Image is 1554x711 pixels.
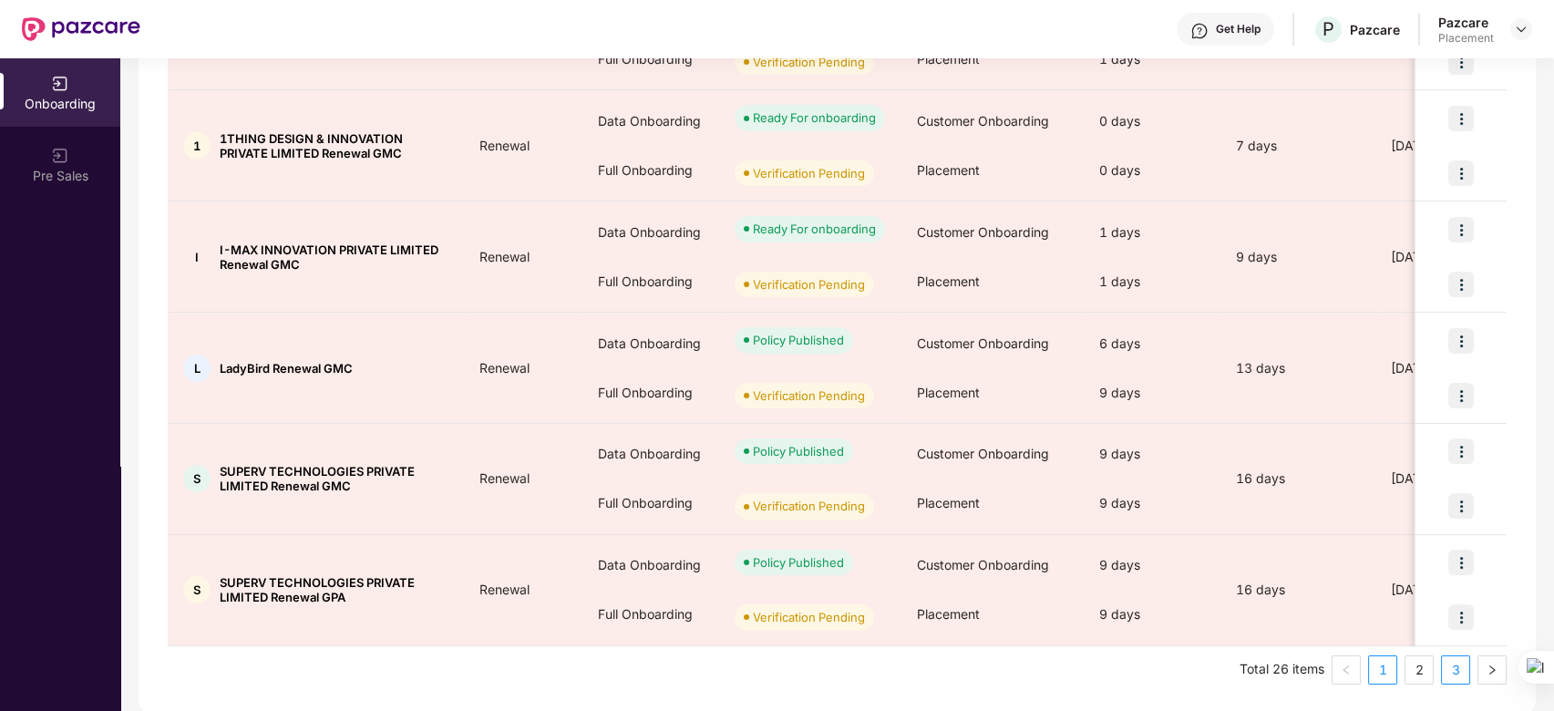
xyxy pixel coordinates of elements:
div: [DATE] [1376,136,1513,156]
div: 1 days [1085,35,1221,84]
div: Policy Published [753,553,844,572]
span: Renewal [465,249,544,264]
li: Next Page [1477,655,1507,685]
div: 9 days [1085,590,1221,639]
img: svg+xml;base64,PHN2ZyBpZD0iRHJvcGRvd24tMzJ4MzIiIHhtbG5zPSJodHRwOi8vd3d3LnczLm9yZy8yMDAwL3N2ZyIgd2... [1514,22,1528,36]
div: 0 days [1085,146,1221,195]
span: Customer Onboarding [917,224,1049,240]
span: Placement [917,495,980,510]
div: Full Onboarding [583,257,720,306]
div: Data Onboarding [583,208,720,257]
div: 1 [183,132,211,160]
div: Verification Pending [753,608,865,626]
img: icon [1448,217,1474,242]
div: Data Onboarding [583,97,720,146]
span: Renewal [465,138,544,153]
div: Data Onboarding [583,319,720,368]
img: icon [1448,49,1474,75]
div: 9 days [1085,429,1221,479]
div: 9 days [1085,479,1221,528]
div: 7 days [1221,136,1376,156]
div: L [183,355,211,382]
span: Placement [917,51,980,67]
div: Policy Published [753,442,844,460]
div: 9 days [1085,541,1221,590]
img: svg+xml;base64,PHN2ZyB3aWR0aD0iMjAiIGhlaWdodD0iMjAiIHZpZXdCb3g9IjAgMCAyMCAyMCIgZmlsbD0ibm9uZSIgeG... [51,147,69,165]
span: SUPERV TECHNOLOGIES PRIVATE LIMITED Renewal GMC [220,464,450,493]
div: 1 days [1085,208,1221,257]
div: Data Onboarding [583,541,720,590]
div: Full Onboarding [583,35,720,84]
div: Verification Pending [753,386,865,405]
div: 1 days [1085,257,1221,306]
li: Previous Page [1332,655,1361,685]
button: left [1332,655,1361,685]
img: icon [1448,106,1474,131]
span: Customer Onboarding [917,557,1049,572]
div: Ready For onboarding [753,108,876,127]
div: 9 days [1221,247,1376,267]
div: 16 days [1221,580,1376,600]
img: svg+xml;base64,PHN2ZyB3aWR0aD0iMjAiIGhlaWdodD0iMjAiIHZpZXdCb3g9IjAgMCAyMCAyMCIgZmlsbD0ibm9uZSIgeG... [51,75,69,93]
img: icon [1448,328,1474,354]
div: Policy Published [753,331,844,349]
div: Get Help [1216,22,1261,36]
span: Customer Onboarding [917,113,1049,129]
div: 0 days [1085,97,1221,146]
img: icon [1448,604,1474,630]
span: Renewal [465,470,544,486]
div: Pazcare [1350,21,1400,38]
div: S [183,465,211,492]
a: 2 [1405,656,1433,684]
img: icon [1448,493,1474,519]
div: Ready For onboarding [753,220,876,238]
img: icon [1448,160,1474,186]
span: right [1487,665,1497,675]
div: Data Onboarding [583,429,720,479]
span: Placement [917,606,980,622]
span: Renewal [465,360,544,376]
span: SUPERV TECHNOLOGIES PRIVATE LIMITED Renewal GPA [220,575,450,604]
span: Placement [917,273,980,289]
span: Customer Onboarding [917,335,1049,351]
img: New Pazcare Logo [22,17,140,41]
li: 2 [1405,655,1434,685]
span: Renewal [465,582,544,597]
li: Total 26 items [1240,655,1324,685]
div: I [183,243,211,271]
div: Full Onboarding [583,590,720,639]
div: 9 days [1085,368,1221,417]
div: Pazcare [1438,14,1494,31]
div: 16 days [1221,469,1376,489]
div: Verification Pending [753,53,865,71]
div: 13 days [1221,358,1376,378]
div: S [183,576,211,603]
img: icon [1448,272,1474,297]
div: Full Onboarding [583,368,720,417]
span: left [1341,665,1352,675]
span: Placement [917,162,980,178]
div: [DATE] [1376,580,1513,600]
div: Full Onboarding [583,479,720,528]
button: right [1477,655,1507,685]
div: Verification Pending [753,275,865,294]
img: icon [1448,383,1474,408]
a: 1 [1369,656,1396,684]
div: Verification Pending [753,497,865,515]
div: Full Onboarding [583,146,720,195]
img: svg+xml;base64,PHN2ZyBpZD0iSGVscC0zMngzMiIgeG1sbnM9Imh0dHA6Ly93d3cudzMub3JnLzIwMDAvc3ZnIiB3aWR0aD... [1190,22,1209,40]
span: 1THING DESIGN & INNOVATION PRIVATE LIMITED Renewal GMC [220,131,450,160]
li: 1 [1368,655,1397,685]
a: 3 [1442,656,1469,684]
div: Verification Pending [753,164,865,182]
li: 3 [1441,655,1470,685]
div: [DATE] [1376,358,1513,378]
span: I-MAX INNOVATION PRIVATE LIMITED Renewal GMC [220,242,450,272]
span: Placement [917,385,980,400]
img: icon [1448,438,1474,464]
div: Placement [1438,31,1494,46]
span: Customer Onboarding [917,446,1049,461]
span: LadyBird Renewal GMC [220,361,353,376]
div: [DATE] [1376,247,1513,267]
img: icon [1448,550,1474,575]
